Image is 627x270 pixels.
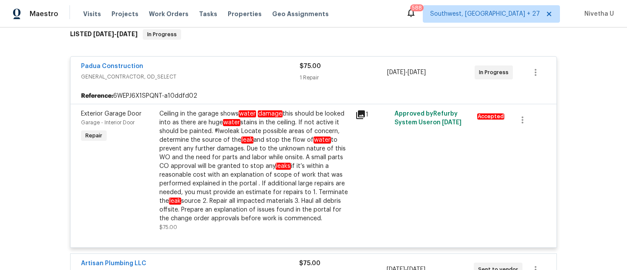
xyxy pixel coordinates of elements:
span: $75.00 [299,260,320,267]
div: LISTED [DATE]-[DATE]In Progress [67,21,560,48]
span: [DATE] [117,31,138,37]
b: Reference: [81,92,113,100]
div: 1 Repair [300,73,387,82]
div: 1 [355,109,389,120]
span: Repair [82,131,106,140]
em: water [313,137,331,144]
span: - [93,31,138,37]
span: Geo Assignments [272,10,329,18]
a: Artisan Plumbing LLC [81,260,146,267]
span: Properties [228,10,262,18]
span: Visits [83,10,101,18]
div: Ceiling in the garage shows this should be looked into as there are huge stains in the ceiling. I... [159,109,350,223]
span: Maestro [30,10,58,18]
h6: LISTED [70,29,138,40]
span: Exterior Garage Door [81,111,142,117]
span: [DATE] [408,69,426,75]
span: [DATE] [387,69,405,75]
span: In Progress [479,68,512,77]
em: water [223,119,240,126]
span: In Progress [144,30,180,39]
span: $75.00 [300,63,321,69]
span: Southwest, [GEOGRAPHIC_DATA] + 27 [430,10,540,18]
em: water [239,110,256,117]
span: Approved by Refurby System User on [394,111,462,126]
span: Garage - Interior Door [81,120,135,125]
span: - [387,68,426,77]
span: Nivetha U [581,10,614,18]
span: $75.00 [159,225,177,230]
em: leak [241,137,253,144]
span: GENERAL_CONTRACTOR, OD_SELECT [81,72,300,81]
a: Padua Construction [81,63,143,69]
em: leaks [276,163,291,170]
span: [DATE] [442,120,462,126]
div: 588 [412,3,422,12]
span: Work Orders [149,10,189,18]
em: Accepted [477,113,504,120]
div: 6WEPJ6X1SPQNT-a10ddfd02 [71,88,556,104]
em: leak [169,198,181,205]
em: damage [258,110,283,117]
span: Tasks [199,11,217,17]
span: Projects [111,10,138,18]
span: [DATE] [93,31,114,37]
